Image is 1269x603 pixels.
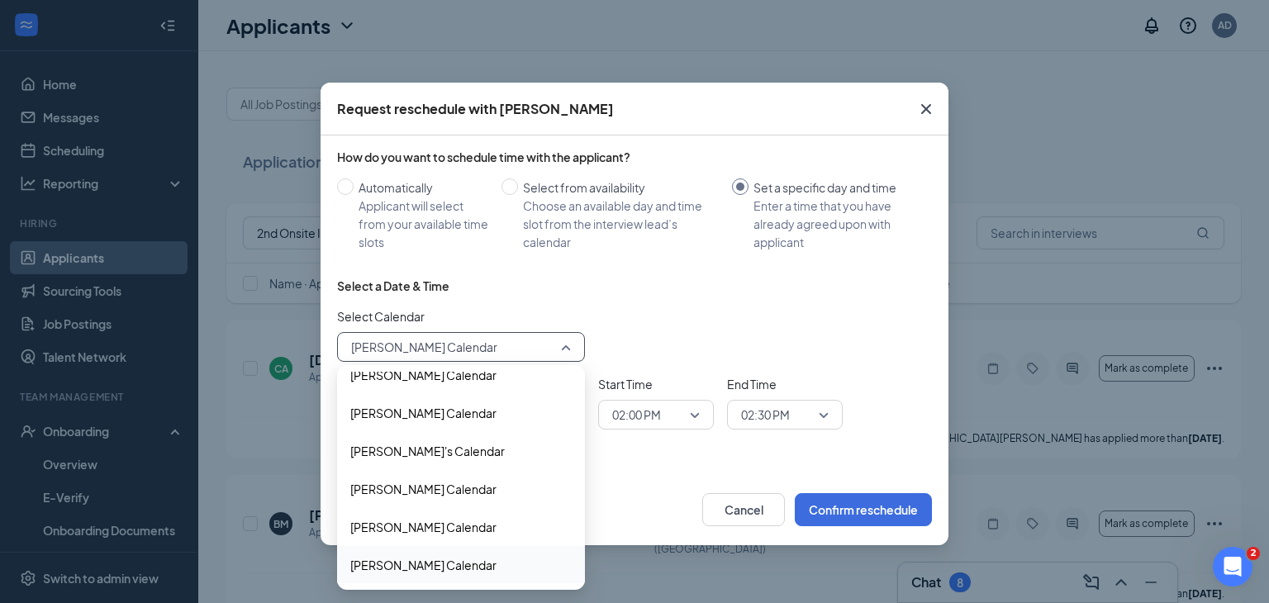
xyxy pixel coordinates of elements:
[795,493,932,526] button: Confirm reschedule
[523,178,719,197] div: Select from availability
[350,366,497,384] span: [PERSON_NAME] Calendar
[523,197,719,251] div: Choose an available day and time slot from the interview lead’s calendar
[350,556,497,574] span: [PERSON_NAME] Calendar
[337,149,932,165] div: How do you want to schedule time with the applicant?
[350,404,497,422] span: [PERSON_NAME] Calendar
[598,375,714,393] span: Start Time
[351,335,497,359] span: [PERSON_NAME] Calendar
[612,402,661,427] span: 02:00 PM
[753,197,919,251] div: Enter a time that you have already agreed upon with applicant
[1213,547,1252,586] iframe: Intercom live chat
[350,442,505,460] span: [PERSON_NAME]'s Calendar
[350,480,497,498] span: [PERSON_NAME] Calendar
[359,178,488,197] div: Automatically
[753,178,919,197] div: Set a specific day and time
[702,493,785,526] button: Cancel
[727,375,843,393] span: End Time
[916,99,936,119] svg: Cross
[337,100,614,118] div: Request reschedule with [PERSON_NAME]
[904,83,948,135] button: Close
[350,518,497,536] span: [PERSON_NAME] Calendar
[1247,547,1260,560] span: 2
[337,307,585,325] span: Select Calendar
[337,278,449,294] div: Select a Date & Time
[359,197,488,251] div: Applicant will select from your available time slots
[741,402,790,427] span: 02:30 PM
